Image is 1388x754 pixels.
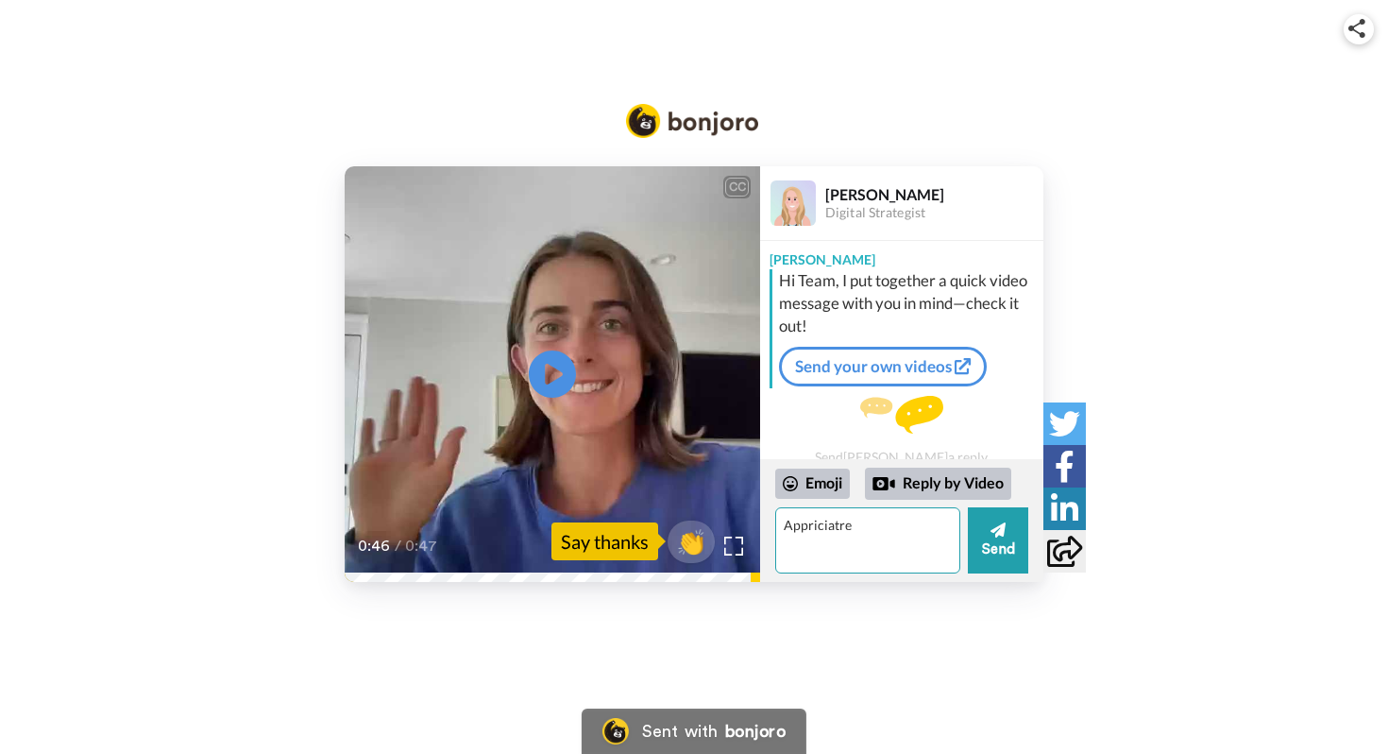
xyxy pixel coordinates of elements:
span: 0:47 [405,535,438,557]
span: 👏 [668,526,715,557]
div: Hi Team, I put together a quick video message with you in mind—check it out! [779,269,1039,337]
img: ic_share.svg [1348,19,1365,38]
span: 0:46 [358,535,391,557]
textarea: Appriciatre [775,507,960,574]
div: Reply by Video [865,468,1011,500]
div: Say thanks [551,523,658,560]
img: message.svg [860,396,943,434]
div: [PERSON_NAME] [825,185,1042,203]
img: Bonjoro Logo [626,104,758,138]
div: Emoji [775,469,850,499]
button: Send [968,507,1028,574]
button: 👏 [668,521,715,563]
div: Digital Strategist [825,205,1042,221]
div: Send [PERSON_NAME] a reply. [760,396,1043,465]
div: CC [725,178,749,197]
div: Reply by Video [872,472,895,495]
span: / [395,535,401,557]
div: [PERSON_NAME] [760,241,1043,269]
img: Full screen [724,537,743,556]
a: Send your own videos [779,347,987,386]
img: Profile Image [770,180,816,226]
